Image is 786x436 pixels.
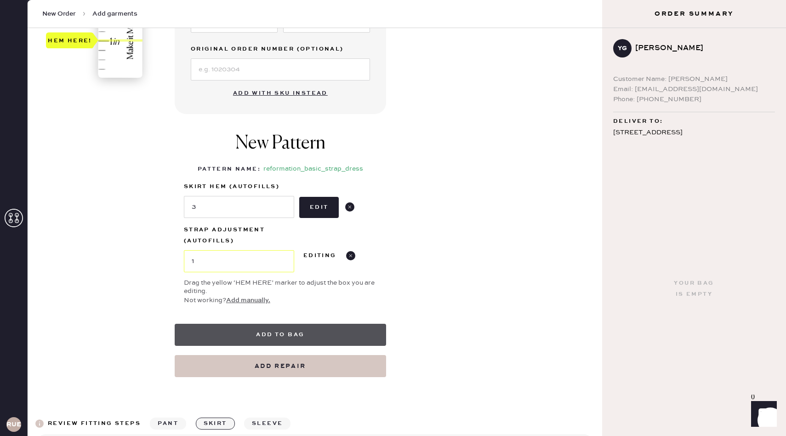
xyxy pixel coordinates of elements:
[175,324,386,346] button: Add to bag
[92,9,137,18] span: Add garments
[613,74,775,84] div: Customer Name: [PERSON_NAME]
[184,224,294,247] label: Strap Adjustment (autofills)
[618,45,627,52] h3: YG
[198,164,261,175] div: Pattern Name :
[263,164,363,175] div: reformation_basic_strap_dress
[184,196,294,218] input: Move the yellow marker!
[175,355,386,377] button: Add repair
[48,418,141,429] div: Review fitting steps
[613,116,663,127] span: Deliver to:
[184,279,381,295] div: Drag the yellow ‘HEM HERE’ marker to adjust the box you are editing.
[150,418,186,430] button: pant
[235,132,325,164] h1: New Pattern
[191,58,370,80] input: e.g. 1020304
[742,395,782,434] iframe: Front Chat
[184,250,294,272] input: Move the yellow marker!
[244,418,290,430] button: sleeve
[226,295,270,305] button: Add manually.
[635,43,768,54] div: [PERSON_NAME]
[613,127,775,162] div: [STREET_ADDRESS] APT 528 [PERSON_NAME] , NJ 07029
[196,418,235,430] button: skirt
[613,94,775,104] div: Phone: [PHONE_NUMBER]
[674,278,714,300] div: Your bag is empty
[613,84,775,94] div: Email: [EMAIL_ADDRESS][DOMAIN_NAME]
[6,421,21,428] h3: RUESA
[42,9,76,18] span: New Order
[184,181,294,192] label: skirt hem (autofills)
[299,197,339,218] button: Edit
[191,44,370,55] label: Original Order Number (Optional)
[184,295,381,305] div: Not working?
[228,84,333,103] button: Add with SKU instead
[48,35,92,46] div: Hem here!
[602,9,786,18] h3: Order Summary
[303,250,336,261] div: Editing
